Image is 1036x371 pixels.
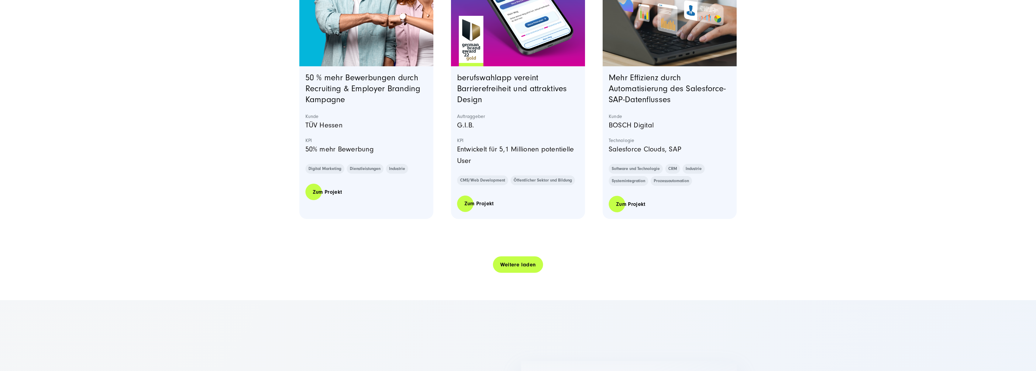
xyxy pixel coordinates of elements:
p: Entwickelt für 5,1 Millionen potentielle User [457,144,579,167]
a: Industrie [386,164,408,174]
a: CRM [665,164,680,174]
p: Salesforce Clouds, SAP [609,144,731,155]
a: berufswahlapp vereint Barrierefreiheit und attraktives Design [457,73,567,104]
strong: Technologie [609,137,731,144]
a: Systemintegration [609,176,648,186]
a: Zum Projekt [457,195,501,212]
a: Prozessautomation [651,176,692,186]
a: Zum Projekt [305,183,349,201]
strong: KPI [305,137,428,144]
p: BOSCH Digital [609,120,731,131]
p: TÜV Hessen [305,120,428,131]
a: Software und Technologie [609,164,663,174]
strong: Kunde [305,113,428,120]
a: Mehr Effizienz durch Automatisierung des Salesforce-SAP-Datenflusses [609,73,726,104]
a: Zum Projekt [609,196,653,213]
a: 50 % mehr Bewerbungen durch Recruiting & Employer Branding Kampagne [305,73,420,104]
a: CMS/Web Development [457,175,508,185]
a: Dienstleistungen [347,164,384,174]
a: Digital Marketing [305,164,344,174]
a: Industrie [683,164,705,174]
strong: Kunde [609,113,731,120]
strong: KPI [457,137,579,144]
strong: Auftraggeber [457,113,579,120]
a: Öffentlicher Sektor und Bildung [511,175,575,185]
a: Weitere laden [493,256,543,273]
p: 50% mehr Bewerbung [305,144,428,155]
p: G.I.B. [457,120,579,131]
